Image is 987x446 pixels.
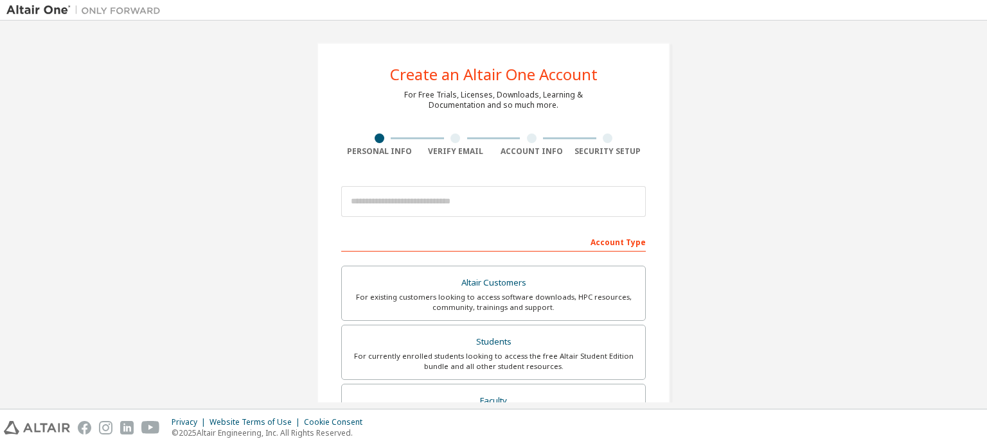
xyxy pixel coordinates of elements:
div: For currently enrolled students looking to access the free Altair Student Edition bundle and all ... [350,351,637,372]
div: Personal Info [341,146,418,157]
div: Students [350,333,637,351]
div: Verify Email [418,146,494,157]
img: altair_logo.svg [4,421,70,434]
div: For existing customers looking to access software downloads, HPC resources, community, trainings ... [350,292,637,313]
div: Altair Customers [350,274,637,292]
div: Cookie Consent [304,417,370,427]
img: instagram.svg [99,421,112,434]
div: Faculty [350,392,637,410]
div: Account Info [493,146,570,157]
p: © 2025 Altair Engineering, Inc. All Rights Reserved. [172,427,370,438]
img: linkedin.svg [120,421,134,434]
div: Website Terms of Use [209,417,304,427]
div: Privacy [172,417,209,427]
img: Altair One [6,4,167,17]
img: youtube.svg [141,421,160,434]
div: Create an Altair One Account [390,67,598,82]
img: facebook.svg [78,421,91,434]
div: Account Type [341,231,646,252]
div: Security Setup [570,146,646,157]
div: For Free Trials, Licenses, Downloads, Learning & Documentation and so much more. [404,90,583,110]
